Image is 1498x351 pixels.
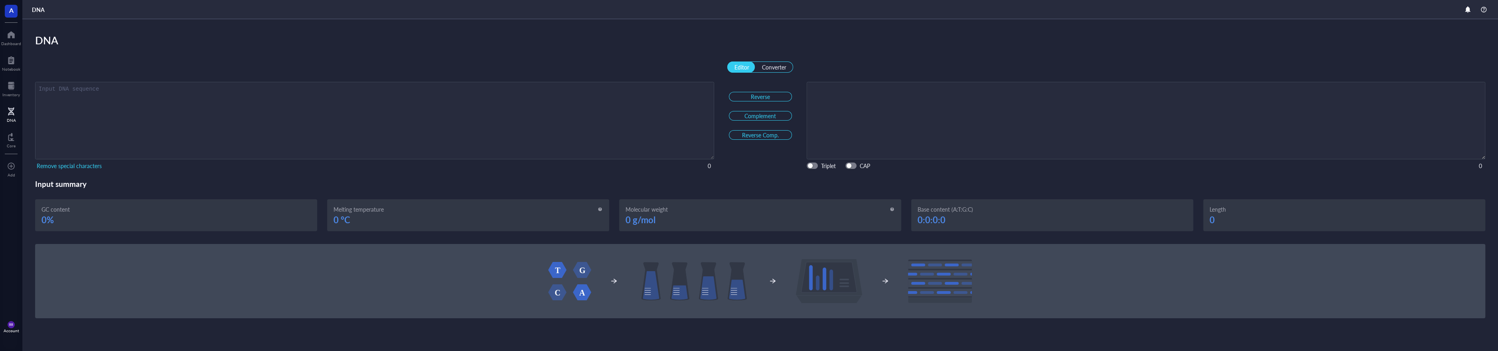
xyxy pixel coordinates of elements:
div: 0 g/mol [626,213,895,226]
div: 0 [1479,162,1482,169]
div: Inventory [2,92,20,97]
a: Notebook [2,54,20,71]
div: Account [4,328,19,333]
div: Core [7,143,16,148]
div: 0:0:0:0 [918,213,1187,226]
button: Reverse Comp. [729,130,792,140]
div: CAP [860,162,870,169]
div: DNA [7,118,16,123]
div: GC content [41,206,70,213]
div: Dashboard [1,41,21,46]
div: 0 °C [334,213,603,226]
div: Editor [734,63,749,71]
span: RR [9,323,13,326]
div: 0 [1210,213,1479,226]
a: DNA [7,105,16,123]
div: Length [1210,206,1226,213]
div: Notebook [2,67,20,71]
div: DNA [35,32,1485,49]
button: Complement [729,111,792,121]
a: Dashboard [1,28,21,46]
span: Reverse [750,93,770,100]
div: DNA [32,6,45,13]
div: Input summary [35,178,1485,190]
img: DNA process [548,259,972,303]
div: 0% [41,213,311,226]
button: Reverse [729,92,792,101]
div: Molecular weight [626,206,668,213]
a: Core [7,131,16,148]
span: A [9,5,14,15]
div: Base content (A:T:G:C) [918,206,973,213]
div: Triplet [821,162,836,169]
div: Melting temperature [334,206,384,213]
div: 0 [707,162,711,169]
div: Converter [762,63,786,71]
div: Add [8,173,15,177]
span: Complement [744,112,776,119]
span: Remove special characters [37,162,102,169]
a: Inventory [2,79,20,97]
span: Reverse Comp. [742,131,778,139]
button: Remove special characters [35,161,103,171]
